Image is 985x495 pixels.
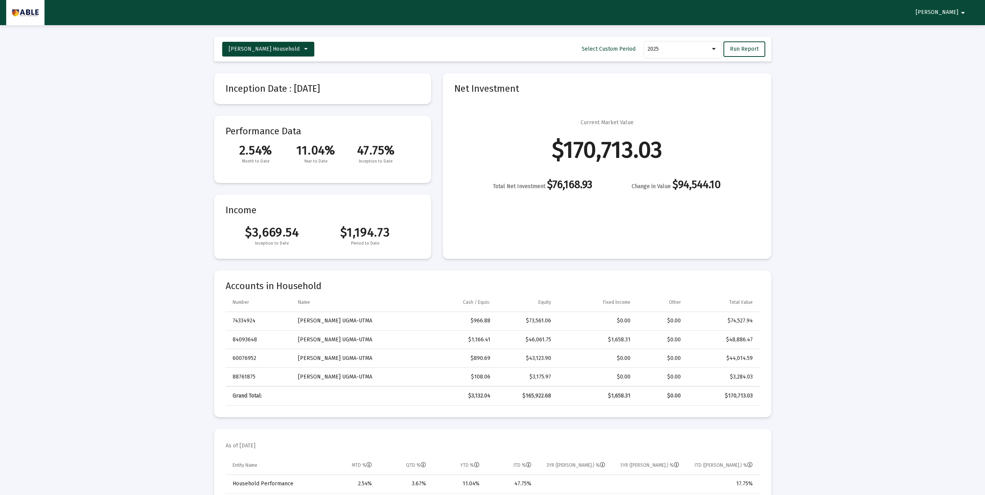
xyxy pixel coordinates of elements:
div: Data grid [226,456,760,493]
span: Select Custom Period [582,46,636,52]
div: $0.00 [641,355,681,362]
td: 60076952 [226,349,293,368]
div: Grand Total: [233,392,287,400]
div: $76,168.93 [493,181,593,190]
div: QTD % [406,462,426,468]
div: $3,132.04 [423,392,490,400]
div: $73,561.06 [501,317,551,325]
td: Column Entity Name [226,456,323,474]
span: Run Report [730,46,759,52]
td: 74334924 [226,312,293,331]
mat-card-title: Accounts in Household [226,282,760,290]
div: Fixed Income [603,299,630,305]
span: Year to Date [286,158,346,165]
div: $0.00 [562,355,630,362]
td: Column Other [636,293,686,312]
mat-card-title: Performance Data [226,127,420,165]
mat-icon: arrow_drop_down [958,5,968,21]
td: Column ITD % [485,456,536,474]
td: Column 3YR (Ann.) % [536,456,610,474]
td: [PERSON_NAME] UGMA-UTMA [293,331,417,349]
div: Entity Name [233,462,257,468]
div: $74,527.94 [692,317,753,325]
div: $1,166.41 [423,336,490,344]
div: $0.00 [562,317,630,325]
div: $1,658.31 [562,392,630,400]
div: $170,713.03 [552,146,662,154]
td: Column Cash / Equiv. [417,293,496,312]
div: $44,014.59 [692,355,753,362]
div: Data grid [226,293,760,406]
td: Column 5YR (Ann.) % [611,456,685,474]
span: [PERSON_NAME] Household [229,46,300,52]
td: Column QTD % [377,456,432,474]
div: $46,061.75 [501,336,551,344]
div: $0.00 [641,373,681,381]
div: MTD % [352,462,372,468]
span: 11.04% [286,143,346,158]
div: 11.04% [437,480,480,488]
div: $3,175.97 [501,373,551,381]
div: $3,284.03 [692,373,753,381]
div: YTD % [460,462,480,468]
div: Current Market Value [581,119,634,127]
td: Column ITD (Ann.) % [685,456,760,474]
div: $170,713.03 [692,392,753,400]
button: [PERSON_NAME] Household [222,42,314,57]
div: 2.54% [328,480,372,488]
button: [PERSON_NAME] [906,5,977,20]
div: 17.75% [690,480,753,488]
td: Column Name [293,293,417,312]
div: Number [233,299,249,305]
div: Total Value [729,299,753,305]
div: $966.88 [423,317,490,325]
span: Period to Date [319,240,412,247]
td: Column Total Value [686,293,760,312]
div: $0.00 [641,392,681,400]
td: 84093648 [226,331,293,349]
td: Column Fixed Income [557,293,636,312]
div: $108.06 [423,373,490,381]
td: [PERSON_NAME] UGMA-UTMA [293,312,417,331]
div: $1,658.31 [562,336,630,344]
div: Equity [538,299,551,305]
button: Run Report [723,41,765,57]
span: 2025 [648,46,659,52]
div: $0.00 [641,317,681,325]
td: [PERSON_NAME] UGMA-UTMA [293,349,417,368]
div: $0.00 [641,336,681,344]
div: Cash / Equiv. [463,299,490,305]
span: 47.75% [346,143,406,158]
div: $43,123.90 [501,355,551,362]
div: 3.67% [383,480,426,488]
span: Total Net Investment [493,183,545,190]
span: $1,194.73 [319,225,412,240]
mat-card-title: Inception Date : [DATE] [226,85,420,92]
div: 3YR ([PERSON_NAME].) % [546,462,605,468]
div: $0.00 [562,373,630,381]
span: Inception to Date [226,240,319,247]
div: Other [669,299,681,305]
span: Month to Date [226,158,286,165]
td: Column Number [226,293,293,312]
span: [PERSON_NAME] [916,9,958,16]
span: $3,669.54 [226,225,319,240]
mat-card-title: Net Investment [454,85,760,92]
mat-card-subtitle: As of [DATE] [226,442,255,450]
div: ITD ([PERSON_NAME].) % [695,462,753,468]
td: Column YTD % [432,456,485,474]
span: 2.54% [226,143,286,158]
mat-card-title: Income [226,206,420,214]
div: $48,886.47 [692,336,753,344]
td: Household Performance [226,475,323,493]
div: ITD % [513,462,531,468]
td: Column MTD % [322,456,377,474]
td: [PERSON_NAME] UGMA-UTMA [293,368,417,386]
div: $890.69 [423,355,490,362]
span: Inception to Date [346,158,406,165]
td: 88761875 [226,368,293,386]
img: Dashboard [12,5,39,21]
div: Name [298,299,310,305]
div: $94,544.10 [632,181,721,190]
td: Column Equity [496,293,557,312]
